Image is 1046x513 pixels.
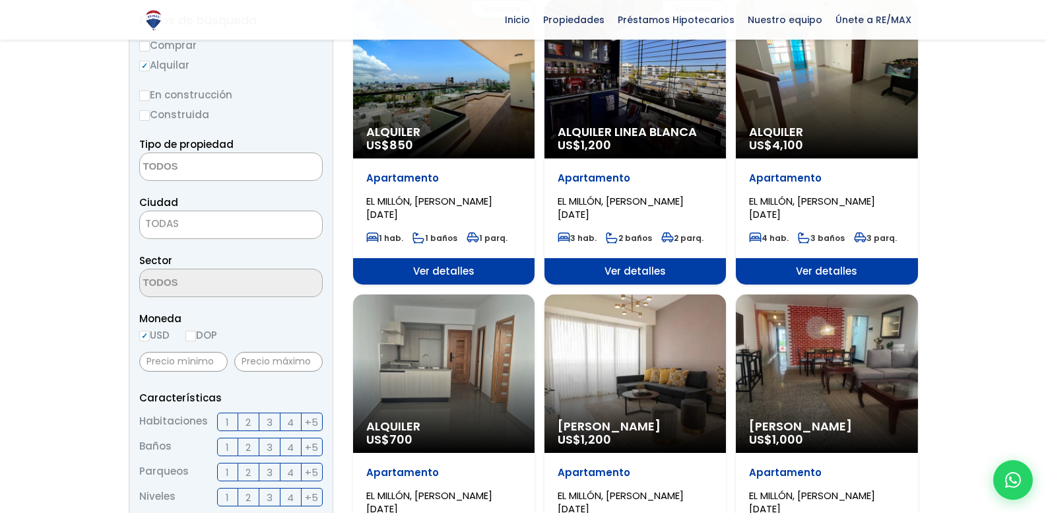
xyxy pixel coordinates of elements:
[287,414,294,430] span: 4
[139,438,172,456] span: Baños
[366,137,413,153] span: US$
[267,439,273,456] span: 3
[139,463,189,481] span: Parqueos
[366,194,492,221] span: EL MILLÓN, [PERSON_NAME][DATE]
[267,489,273,506] span: 3
[267,464,273,481] span: 3
[305,414,318,430] span: +5
[558,172,713,185] p: Apartamento
[245,414,251,430] span: 2
[558,137,611,153] span: US$
[366,420,521,433] span: Alquiler
[749,466,904,479] p: Apartamento
[139,331,150,341] input: USD
[558,125,713,139] span: Alquiler Linea Blanca
[749,194,875,221] span: EL MILLÓN, [PERSON_NAME][DATE]
[139,90,150,101] input: En construcción
[467,232,507,244] span: 1 parq.
[140,153,268,182] textarea: Search
[366,466,521,479] p: Apartamento
[226,464,229,481] span: 1
[772,431,803,448] span: 1,000
[581,431,611,448] span: 1,200
[139,57,323,73] label: Alquilar
[139,254,172,267] span: Sector
[736,258,917,285] span: Ver detalles
[544,258,726,285] span: Ver detalles
[366,125,521,139] span: Alquiler
[581,137,611,153] span: 1,200
[854,232,897,244] span: 3 parq.
[139,61,150,71] input: Alquilar
[366,232,403,244] span: 1 hab.
[139,41,150,51] input: Comprar
[234,352,323,372] input: Precio máximo
[139,106,323,123] label: Construida
[287,464,294,481] span: 4
[412,232,457,244] span: 1 baños
[661,232,703,244] span: 2 parq.
[305,464,318,481] span: +5
[139,137,234,151] span: Tipo de propiedad
[749,125,904,139] span: Alquiler
[267,414,273,430] span: 3
[139,195,178,209] span: Ciudad
[305,489,318,506] span: +5
[139,413,208,431] span: Habitaciones
[305,439,318,456] span: +5
[139,327,170,343] label: USD
[798,232,845,244] span: 3 baños
[749,420,904,433] span: [PERSON_NAME]
[558,431,611,448] span: US$
[139,390,323,406] p: Características
[537,10,611,30] span: Propiedades
[139,37,323,53] label: Comprar
[741,10,829,30] span: Nuestro equipo
[245,464,251,481] span: 2
[829,10,918,30] span: Únete a RE/MAX
[139,211,323,239] span: TODAS
[140,269,268,298] textarea: Search
[389,431,412,448] span: 700
[287,439,294,456] span: 4
[185,331,196,341] input: DOP
[749,232,789,244] span: 4 hab.
[749,172,904,185] p: Apartamento
[558,466,713,479] p: Apartamento
[142,9,165,32] img: Logo de REMAX
[772,137,803,153] span: 4,100
[226,489,229,506] span: 1
[139,488,176,506] span: Niveles
[287,489,294,506] span: 4
[606,232,652,244] span: 2 baños
[139,110,150,121] input: Construida
[185,327,217,343] label: DOP
[245,489,251,506] span: 2
[245,439,251,456] span: 2
[139,86,323,103] label: En construcción
[353,258,535,285] span: Ver detalles
[226,439,229,456] span: 1
[749,431,803,448] span: US$
[611,10,741,30] span: Préstamos Hipotecarios
[139,352,228,372] input: Precio mínimo
[558,420,713,433] span: [PERSON_NAME]
[226,414,229,430] span: 1
[558,194,684,221] span: EL MILLÓN, [PERSON_NAME][DATE]
[366,172,521,185] p: Apartamento
[366,431,412,448] span: US$
[139,310,323,327] span: Moneda
[558,232,597,244] span: 3 hab.
[389,137,413,153] span: 850
[498,10,537,30] span: Inicio
[749,137,803,153] span: US$
[145,217,179,230] span: TODAS
[140,215,322,233] span: TODAS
